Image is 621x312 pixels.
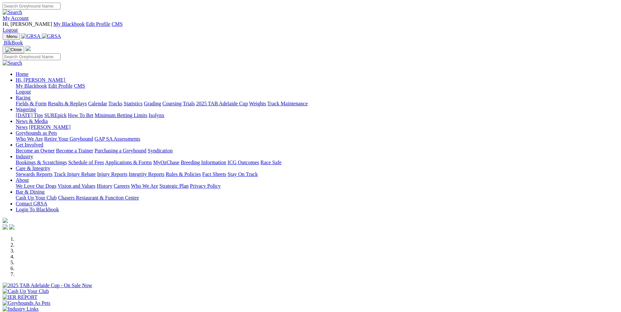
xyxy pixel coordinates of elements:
div: Racing [16,101,618,107]
a: Who We Are [16,136,43,142]
a: [PERSON_NAME] [29,124,70,130]
a: News [16,124,27,130]
a: Hi, [PERSON_NAME] [16,77,66,83]
a: Track Maintenance [267,101,308,106]
a: Fields & Form [16,101,46,106]
img: logo-grsa-white.png [26,46,31,51]
a: Track Injury Rebate [54,171,96,177]
a: My Blackbook [53,21,85,27]
a: Syndication [148,148,173,153]
a: Calendar [88,101,107,106]
button: Toggle navigation [3,33,20,40]
span: Menu [7,34,17,39]
a: Integrity Reports [129,171,164,177]
a: My Blackbook [16,83,47,89]
img: Search [3,60,22,66]
a: Breeding Information [181,160,226,165]
a: How To Bet [68,113,94,118]
a: Strategic Plan [159,183,189,189]
input: Search [3,3,61,9]
a: Weights [249,101,266,106]
a: Bar & Dining [16,189,45,195]
a: CMS [74,83,85,89]
a: Isolynx [149,113,164,118]
div: Industry [16,160,618,165]
a: Schedule of Fees [68,160,104,165]
a: Coursing [162,101,182,106]
img: GRSA [42,33,61,39]
a: Chasers Restaurant & Function Centre [58,195,139,200]
a: History [97,183,112,189]
div: Greyhounds as Pets [16,136,618,142]
div: Wagering [16,113,618,118]
a: Racing [16,95,30,100]
a: Results & Replays [48,101,87,106]
img: Industry Links [3,306,39,312]
div: News & Media [16,124,618,130]
span: Hi, [PERSON_NAME] [3,21,52,27]
a: Purchasing a Greyhound [95,148,146,153]
a: Become an Owner [16,148,55,153]
img: logo-grsa-white.png [3,218,8,223]
img: 2025 TAB Adelaide Cup - On Sale Now [3,283,92,288]
div: My Account [3,21,618,33]
a: Minimum Betting Limits [95,113,147,118]
a: Injury Reports [97,171,127,177]
button: Toggle navigation [3,46,24,53]
a: Who We Are [131,183,158,189]
div: Get Involved [16,148,618,154]
a: Vision and Values [58,183,95,189]
div: Hi, [PERSON_NAME] [16,83,618,95]
a: Greyhounds as Pets [16,130,57,136]
a: About [16,177,29,183]
a: Bookings & Scratchings [16,160,67,165]
a: Edit Profile [86,21,110,27]
a: CMS [112,21,123,27]
div: Bar & Dining [16,195,618,201]
span: BlkBook [4,40,23,45]
img: IER REPORT [3,294,37,300]
a: Applications & Forms [105,160,152,165]
a: Edit Profile [48,83,73,89]
img: twitter.svg [9,224,14,230]
a: Industry [16,154,33,159]
img: Cash Up Your Club [3,288,49,294]
span: Hi, [PERSON_NAME] [16,77,65,83]
a: 2025 TAB Adelaide Cup [196,101,248,106]
a: Logout [16,89,31,95]
div: About [16,183,618,189]
img: Search [3,9,22,15]
input: Search [3,53,61,60]
a: Login To Blackbook [16,207,59,212]
a: Home [16,71,28,77]
a: My Account [3,15,29,21]
a: SUREpick [44,113,66,118]
a: GAP SA Assessments [95,136,140,142]
img: GRSA [21,33,41,39]
a: Contact GRSA [16,201,47,206]
a: MyOzChase [153,160,179,165]
a: Become a Trainer [56,148,93,153]
a: Race Safe [260,160,281,165]
a: Statistics [124,101,143,106]
a: Wagering [16,107,36,112]
a: We Love Our Dogs [16,183,56,189]
a: Stay On Track [228,171,258,177]
a: BlkBook [3,40,23,45]
img: Greyhounds As Pets [3,300,50,306]
a: Grading [144,101,161,106]
a: Care & Integrity [16,165,50,171]
a: Logout [3,27,18,33]
a: Privacy Policy [190,183,221,189]
a: Careers [114,183,130,189]
a: Tracks [108,101,122,106]
a: Retire Your Greyhound [44,136,93,142]
a: [DATE] Tips [16,113,43,118]
a: Rules & Policies [166,171,201,177]
a: Stewards Reports [16,171,52,177]
a: Get Involved [16,142,43,147]
a: Fact Sheets [202,171,226,177]
a: ICG Outcomes [228,160,259,165]
a: Cash Up Your Club [16,195,57,200]
div: Care & Integrity [16,171,618,177]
